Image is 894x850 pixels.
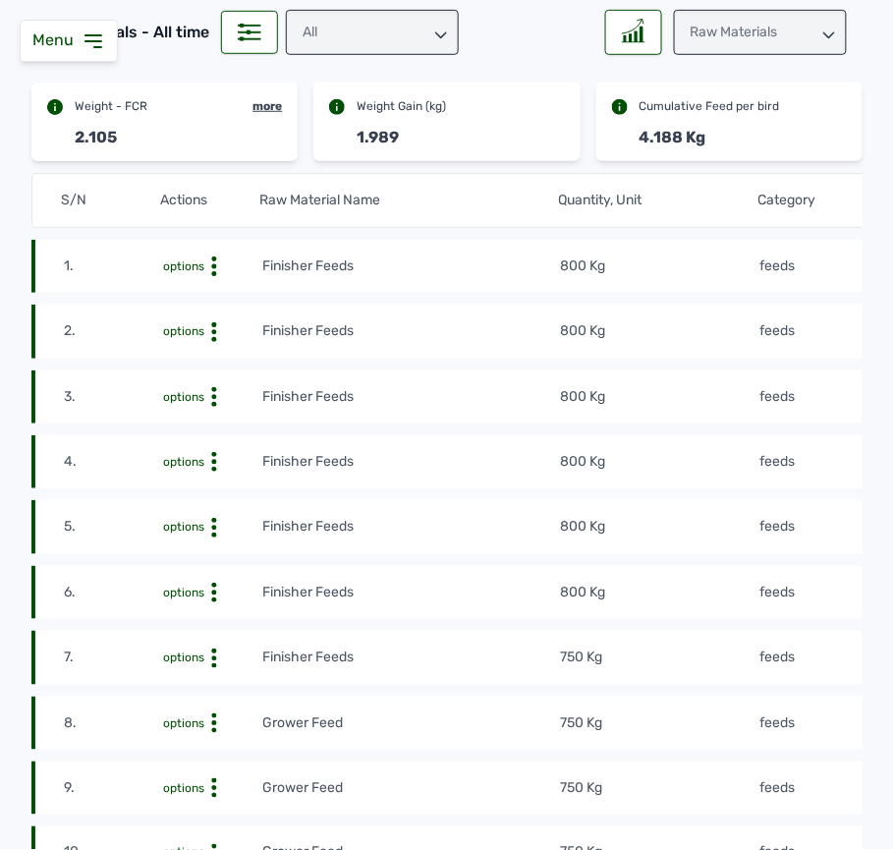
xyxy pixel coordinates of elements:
[558,190,757,211] th: Quantity, Unit
[163,716,204,730] span: options
[261,777,560,799] td: Grower Feed
[32,30,82,49] span: Menu
[560,320,758,342] td: 800 Kg
[63,451,162,473] td: 4.
[163,520,204,534] span: options
[261,386,560,408] td: Finisher Feeds
[163,390,204,404] span: options
[560,712,758,734] td: 750 Kg
[159,190,258,211] th: Actions
[560,451,758,473] td: 800 Kg
[560,386,758,408] td: 800 Kg
[163,324,204,338] span: options
[163,259,204,273] span: options
[252,98,282,114] div: more
[163,586,204,599] span: options
[63,712,162,734] td: 8.
[75,126,117,149] div: 2.105
[163,651,204,664] span: options
[560,255,758,277] td: 800 Kg
[261,582,560,603] td: Finisher Feeds
[560,777,758,799] td: 750 Kg
[259,190,558,211] th: Raw Material Name
[63,647,162,668] td: 7.
[261,712,560,734] td: Grower Feed
[63,516,162,538] td: 5.
[261,451,560,473] td: Finisher Feeds
[63,582,162,603] td: 6.
[261,647,560,668] td: Finisher Feeds
[31,21,209,44] div: Raw Materials - All time
[560,582,758,603] td: 800 Kg
[286,10,459,55] div: All
[60,190,159,211] th: S/N
[63,255,162,277] td: 1.
[63,386,162,408] td: 3.
[640,98,780,114] div: Cumulative Feed per bird
[261,516,560,538] td: Finisher Feeds
[357,126,399,149] div: 1.989
[75,98,147,114] div: Weight - FCR
[674,10,847,55] div: Raw Materials
[357,98,446,114] div: Weight Gain (kg)
[32,30,105,49] a: Menu
[163,781,204,795] span: options
[640,126,706,149] div: 4.188 Kg
[560,647,758,668] td: 750 Kg
[261,320,560,342] td: Finisher Feeds
[261,255,560,277] td: Finisher Feeds
[163,455,204,469] span: options
[63,320,162,342] td: 2.
[63,777,162,799] td: 9.
[560,516,758,538] td: 800 Kg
